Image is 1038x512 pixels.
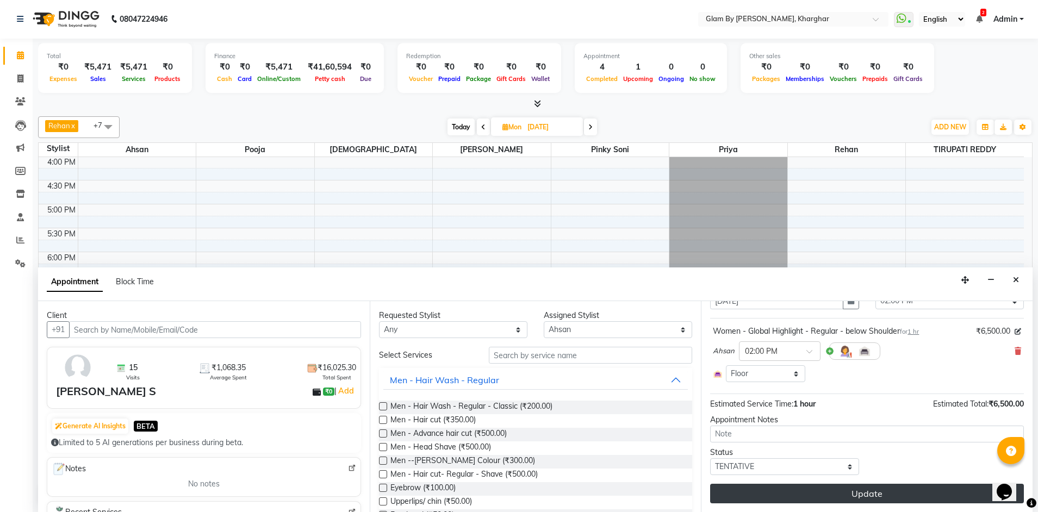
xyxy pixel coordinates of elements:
div: Client [47,310,361,321]
span: No show [687,75,718,83]
span: ₹1,068.35 [212,362,246,373]
div: ₹5,471 [116,61,152,73]
span: Packages [749,75,783,83]
span: 1 hour [793,399,816,409]
div: 6:00 PM [45,252,78,264]
button: Generate AI Insights [52,419,128,434]
span: Today [447,118,475,135]
a: Add [337,384,356,397]
span: Upperlips/ chin (₹50.00) [390,496,472,509]
span: +7 [94,121,110,129]
span: Men - Hair cut- Regular - Shave (₹500.00) [390,469,538,482]
span: Package [463,75,494,83]
span: Due [357,75,374,83]
span: Expenses [47,75,80,83]
div: ₹0 [436,61,463,73]
button: +91 [47,321,70,338]
span: ₹16,025.30 [318,362,356,373]
span: Notes [52,462,86,476]
div: ₹0 [891,61,925,73]
span: Admin [993,14,1017,25]
b: 08047224946 [120,4,167,34]
span: Ongoing [656,75,687,83]
div: 4:00 PM [45,157,78,168]
span: Total Spent [322,373,351,382]
div: Men - Hair Wash - Regular [390,373,499,386]
div: Appointment Notes [710,414,1024,426]
div: ₹0 [783,61,827,73]
div: ₹0 [494,61,529,73]
div: 0 [687,61,718,73]
div: ₹0 [47,61,80,73]
div: ₹0 [529,61,552,73]
span: ₹6,500.00 [989,399,1024,409]
div: ₹5,471 [80,61,116,73]
div: ₹41,60,594 [303,61,356,73]
div: ₹0 [860,61,891,73]
span: Pooja [196,143,314,157]
span: [DEMOGRAPHIC_DATA] [315,143,433,157]
input: Search by service name [489,347,692,364]
span: | [334,384,356,397]
button: Close [1008,272,1024,289]
span: Men - Hair cut (₹350.00) [390,414,476,428]
span: ₹6,500.00 [976,326,1010,337]
div: Select Services [371,349,481,361]
i: Edit price [1015,328,1021,335]
span: No notes [188,478,220,490]
iframe: chat widget [992,469,1027,501]
span: Sales [88,75,109,83]
button: Update [710,484,1024,503]
span: Block Time [116,277,154,286]
span: Services [119,75,148,83]
img: Hairdresser.png [838,345,851,358]
span: TIRUPATI REDDY [906,143,1024,157]
div: 5:00 PM [45,204,78,216]
span: Gift Cards [891,75,925,83]
div: 1 [620,61,656,73]
div: ₹0 [463,61,494,73]
span: Men - Hair Wash - Regular - Classic (₹200.00) [390,401,552,414]
div: 0 [656,61,687,73]
img: Interior.png [713,369,723,379]
span: Ahsan [713,346,735,357]
span: Card [235,75,254,83]
span: Completed [583,75,620,83]
div: ₹0 [214,61,235,73]
div: 4 [583,61,620,73]
div: Total [47,52,183,61]
div: Other sales [749,52,925,61]
img: logo [28,4,102,34]
div: 5:30 PM [45,228,78,240]
div: Status [710,447,859,458]
span: pinky soni [551,143,669,157]
span: Men - Advance hair cut (₹500.00) [390,428,507,441]
span: Visits [126,373,140,382]
span: Prepaids [860,75,891,83]
span: Gift Cards [494,75,529,83]
div: Stylist [39,143,78,154]
img: Interior.png [858,345,871,358]
span: Eyebrow (₹100.00) [390,482,456,496]
div: ₹0 [406,61,436,73]
span: 2 [980,9,986,16]
span: Vouchers [827,75,860,83]
div: Limited to 5 AI generations per business during beta. [51,437,357,448]
span: Rehan [788,143,906,157]
div: Appointment [583,52,718,61]
div: ₹0 [356,61,375,73]
div: Requested Stylist [379,310,527,321]
span: Estimated Total: [933,399,989,409]
div: [PERSON_NAME] S [56,383,156,399]
span: ₹0 [323,388,334,396]
input: yyyy-mm-dd [710,292,843,309]
span: Rehan [48,121,70,130]
span: Appointment [47,272,103,292]
div: Redemption [406,52,552,61]
span: Prepaid [436,75,463,83]
div: ₹0 [235,61,254,73]
span: Mon [500,123,524,131]
span: [PERSON_NAME] [433,143,551,157]
div: ₹0 [749,61,783,73]
div: Finance [214,52,375,61]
